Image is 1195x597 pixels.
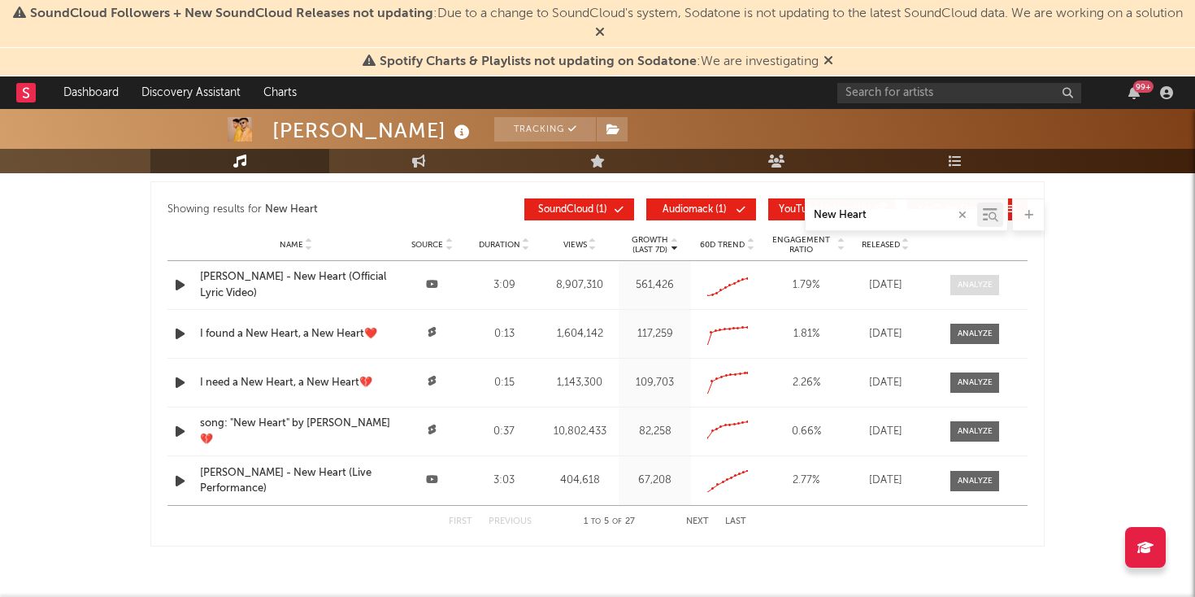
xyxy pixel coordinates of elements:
[862,240,900,250] span: Released
[52,76,130,109] a: Dashboard
[380,55,819,68] span: : We are investigating
[623,473,687,489] div: 67,208
[200,269,392,301] a: [PERSON_NAME] - New Heart (Official Lyric Video)
[767,277,845,294] div: 1.79 %
[564,512,654,532] div: 1 5 27
[545,277,615,294] div: 8,907,310
[494,117,596,142] button: Tracking
[767,473,845,489] div: 2.77 %
[472,375,537,391] div: 0:15
[200,375,392,391] a: I need a New Heart, a New Heart💔
[545,424,615,440] div: 10,802,433
[853,375,918,391] div: [DATE]
[472,473,537,489] div: 3:03
[545,473,615,489] div: 404,618
[632,245,668,255] p: (Last 7d)
[837,83,1081,103] input: Search for artists
[853,473,918,489] div: [DATE]
[623,277,687,294] div: 561,426
[545,326,615,342] div: 1,604,142
[472,424,537,440] div: 0:37
[686,517,709,526] button: Next
[612,518,622,525] span: of
[595,27,605,40] span: Dismiss
[823,55,833,68] span: Dismiss
[200,326,392,342] a: I found a New Heart, a New Heart❤️
[806,209,977,222] input: Search by song name or URL
[472,326,537,342] div: 0:13
[853,424,918,440] div: [DATE]
[623,375,687,391] div: 109,703
[280,240,303,250] span: Name
[200,465,392,497] a: [PERSON_NAME] - New Heart (Live Performance)
[479,240,520,250] span: Duration
[767,375,845,391] div: 2.26 %
[30,7,433,20] span: SoundCloud Followers + New SoundCloud Releases not updating
[252,76,308,109] a: Charts
[380,55,697,68] span: Spotify Charts & Playlists not updating on Sodatone
[725,517,746,526] button: Last
[853,277,918,294] div: [DATE]
[623,326,687,342] div: 117,259
[767,235,835,255] span: Engagement Ratio
[30,7,1183,20] span: : Due to a change to SoundCloud's system, Sodatone is not updating to the latest SoundCloud data....
[563,240,587,250] span: Views
[591,518,601,525] span: to
[700,240,745,250] span: 60D Trend
[272,117,474,144] div: [PERSON_NAME]
[853,326,918,342] div: [DATE]
[1128,86,1140,99] button: 99+
[130,76,252,109] a: Discovery Assistant
[623,424,687,440] div: 82,258
[200,416,392,447] a: song: "New Heart" by [PERSON_NAME]💔
[449,517,472,526] button: First
[545,375,615,391] div: 1,143,300
[489,517,532,526] button: Previous
[632,235,668,245] p: Growth
[472,277,537,294] div: 3:09
[1133,81,1154,93] div: 99 +
[767,326,845,342] div: 1.81 %
[767,424,845,440] div: 0.66 %
[411,240,443,250] span: Source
